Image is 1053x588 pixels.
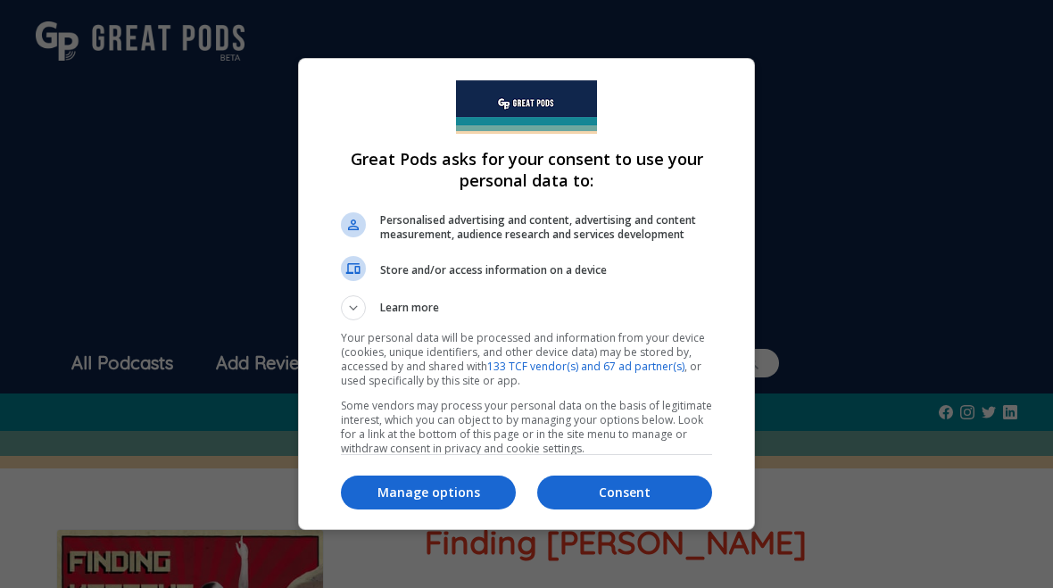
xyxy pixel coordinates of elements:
[341,148,712,191] h1: Great Pods asks for your consent to use your personal data to:
[380,263,712,277] span: Store and/or access information on a device
[341,399,712,456] p: Some vendors may process your personal data on the basis of legitimate interest, which you can ob...
[341,476,516,509] button: Manage options
[537,476,712,509] button: Consent
[487,359,684,374] a: 133 TCF vendor(s) and 67 ad partner(s)
[456,80,597,134] img: Welcome to Great Pods
[341,331,712,388] p: Your personal data will be processed and information from your device (cookies, unique identifier...
[341,484,516,501] p: Manage options
[341,295,712,320] button: Learn more
[380,213,712,242] span: Personalised advertising and content, advertising and content measurement, audience research and ...
[298,58,755,530] div: Great Pods asks for your consent to use your personal data to:
[537,484,712,501] p: Consent
[380,300,439,320] span: Learn more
